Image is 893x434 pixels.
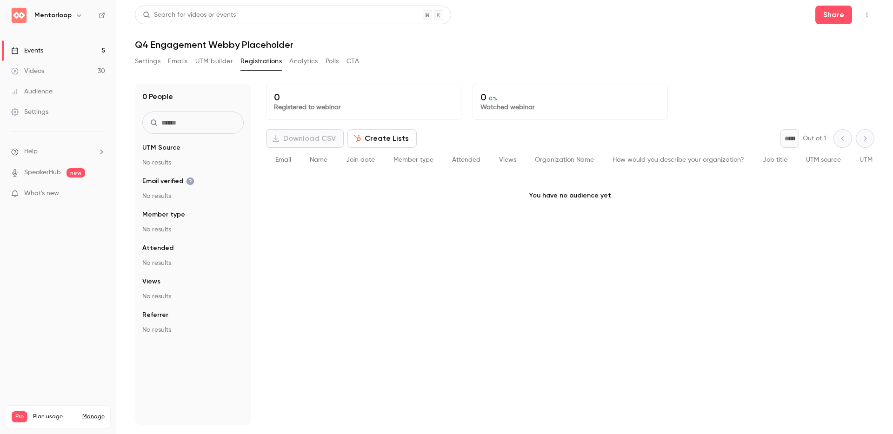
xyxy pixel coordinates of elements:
p: You have no audience yet [266,172,874,219]
p: Watched webinar [480,103,660,112]
button: Registrations [240,54,282,69]
section: facet-groups [142,143,244,335]
span: Join date [346,157,375,163]
span: Help [24,147,38,157]
span: Member type [393,157,433,163]
span: Views [142,277,160,286]
span: Name [310,157,327,163]
a: SpeakerHub [24,168,61,178]
span: 0 % [489,95,497,102]
span: Referrer [142,310,168,320]
span: Organization Name [535,157,594,163]
button: CTA [347,54,359,69]
img: Mentorloop [12,8,27,23]
h6: Mentorloop [34,11,72,20]
span: Attended [142,243,173,253]
p: 0 [480,92,660,103]
p: No results [142,325,244,335]
span: Plan usage [33,413,77,421]
button: Emails [168,54,187,69]
button: Share [815,6,852,24]
span: Views [499,157,516,163]
div: Audience [11,87,53,96]
p: No results [142,292,244,301]
p: No results [142,158,244,167]
h1: 0 People [142,91,173,102]
span: Email [275,157,291,163]
div: Settings [11,107,48,117]
h1: Q4 Engagement Webby Placeholder [135,39,874,50]
button: UTM builder [195,54,233,69]
span: Pro [12,411,27,422]
p: No results [142,191,244,201]
div: Videos [11,66,44,76]
span: Attended [452,157,480,163]
p: Out of 1 [803,134,826,143]
button: Analytics [289,54,318,69]
button: Settings [135,54,160,69]
div: Events [11,46,43,55]
p: 0 [274,92,453,103]
p: No results [142,258,244,268]
button: Polls [326,54,339,69]
span: UTM Source [142,143,180,152]
button: Create Lists [347,129,417,148]
span: UTM source [806,157,841,163]
span: What's new [24,189,59,198]
span: Email verified [142,177,194,186]
span: Job title [763,157,787,163]
a: Manage [82,413,105,421]
p: Registered to webinar [274,103,453,112]
span: How would you describe your organization? [613,157,744,163]
p: No results [142,225,244,234]
div: Search for videos or events [143,10,236,20]
li: help-dropdown-opener [11,147,105,157]
span: Member type [142,210,185,219]
span: new [67,168,85,178]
